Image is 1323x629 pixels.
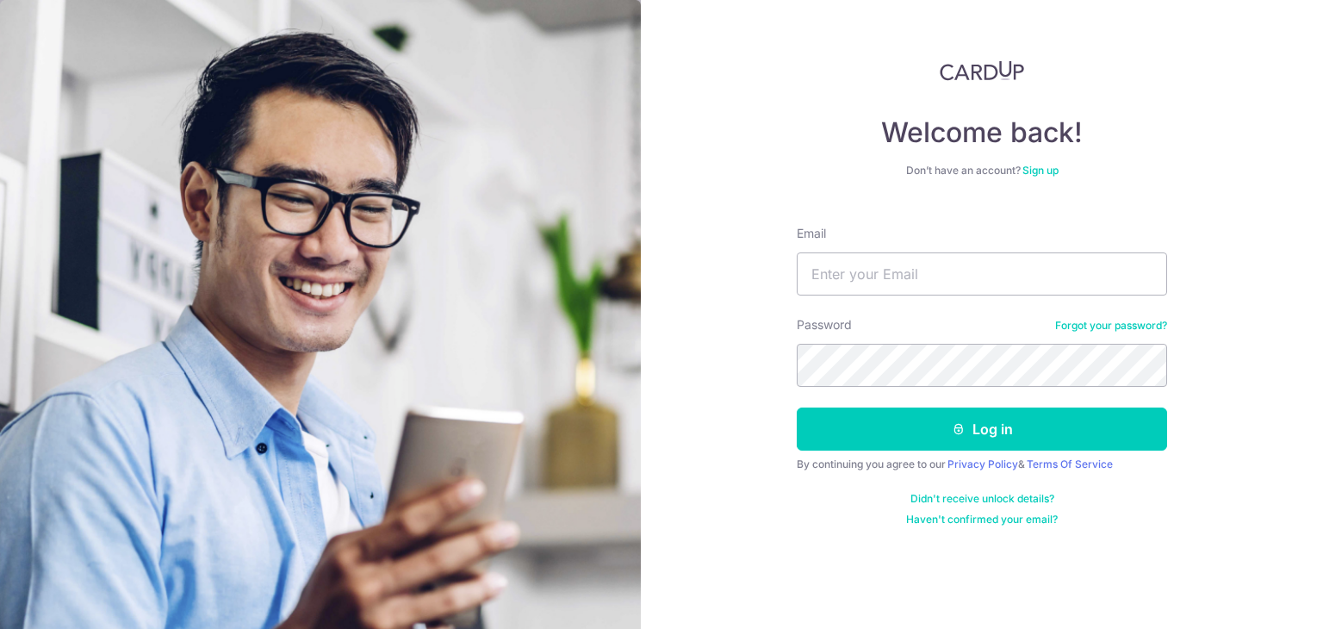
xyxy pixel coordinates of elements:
[906,513,1058,526] a: Haven't confirmed your email?
[797,252,1167,296] input: Enter your Email
[1055,319,1167,333] a: Forgot your password?
[797,458,1167,471] div: By continuing you agree to our &
[1027,458,1113,470] a: Terms Of Service
[797,225,826,242] label: Email
[797,115,1167,150] h4: Welcome back!
[797,164,1167,177] div: Don’t have an account?
[1022,164,1059,177] a: Sign up
[910,492,1054,506] a: Didn't receive unlock details?
[940,60,1024,81] img: CardUp Logo
[797,316,852,333] label: Password
[947,458,1018,470] a: Privacy Policy
[797,408,1167,451] button: Log in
